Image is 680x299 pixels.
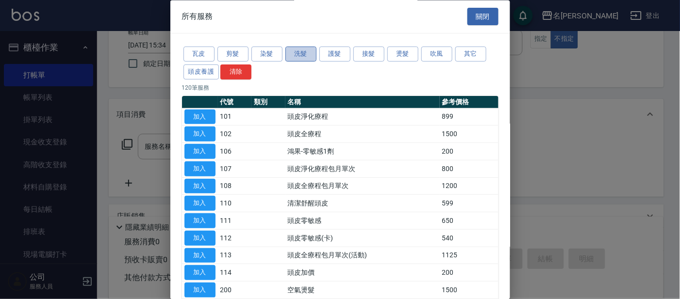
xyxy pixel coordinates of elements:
[251,47,282,62] button: 染髮
[285,264,440,282] td: 頭皮加價
[440,126,498,143] td: 1500
[440,264,498,282] td: 200
[184,144,216,159] button: 加入
[285,47,316,62] button: 洗髮
[218,195,252,212] td: 110
[218,178,252,195] td: 108
[285,109,440,126] td: 頭皮淨化療程
[184,231,216,246] button: 加入
[440,230,498,247] td: 540
[218,212,252,230] td: 111
[467,8,498,26] button: 關閉
[218,282,252,299] td: 200
[184,196,216,211] button: 加入
[184,127,216,142] button: 加入
[184,179,216,194] button: 加入
[440,247,498,265] td: 1125
[218,247,252,265] td: 113
[184,266,216,281] button: 加入
[218,109,252,126] td: 101
[285,178,440,195] td: 頭皮全療程包月單次
[285,195,440,212] td: 清潔舒醒頭皮
[440,109,498,126] td: 899
[440,160,498,178] td: 800
[218,96,252,109] th: 代號
[285,126,440,143] td: 頭皮全療程
[440,143,498,160] td: 200
[285,96,440,109] th: 名稱
[387,47,418,62] button: 燙髮
[440,195,498,212] td: 599
[218,126,252,143] td: 102
[218,264,252,282] td: 114
[184,248,216,263] button: 加入
[440,178,498,195] td: 1200
[285,282,440,299] td: 空氣燙髮
[285,143,440,160] td: 鴻果-零敏感1劑
[455,47,486,62] button: 其它
[218,160,252,178] td: 107
[285,247,440,265] td: 頭皮全療程包月單次(活動)
[182,12,213,21] span: 所有服務
[285,212,440,230] td: 頭皮零敏感
[184,283,216,298] button: 加入
[440,282,498,299] td: 1500
[218,230,252,247] td: 112
[184,161,216,176] button: 加入
[319,47,350,62] button: 護髮
[184,214,216,229] button: 加入
[220,64,251,79] button: 清除
[285,230,440,247] td: 頭皮零敏感(卡)
[184,110,216,125] button: 加入
[353,47,384,62] button: 接髮
[183,64,219,79] button: 頭皮養護
[440,96,498,109] th: 參考價格
[182,83,498,92] p: 120 筆服務
[183,47,215,62] button: 瓦皮
[218,143,252,160] td: 106
[440,212,498,230] td: 650
[285,160,440,178] td: 頭皮淨化療程包月單次
[421,47,452,62] button: 吹風
[217,47,249,62] button: 剪髮
[251,96,285,109] th: 類別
